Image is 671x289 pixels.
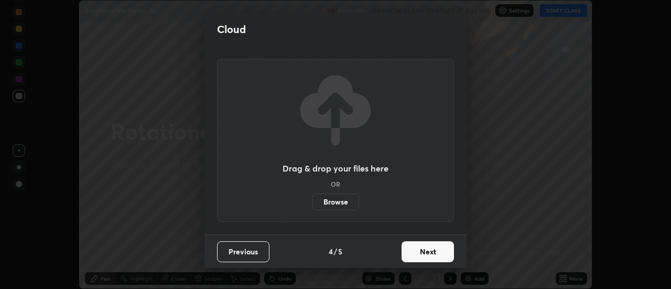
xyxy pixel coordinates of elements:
h2: Cloud [217,23,246,36]
h5: OR [331,181,340,187]
button: Next [402,241,454,262]
h4: 4 [329,246,333,257]
h3: Drag & drop your files here [283,164,388,173]
button: Previous [217,241,269,262]
h4: 5 [338,246,342,257]
h4: / [334,246,337,257]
